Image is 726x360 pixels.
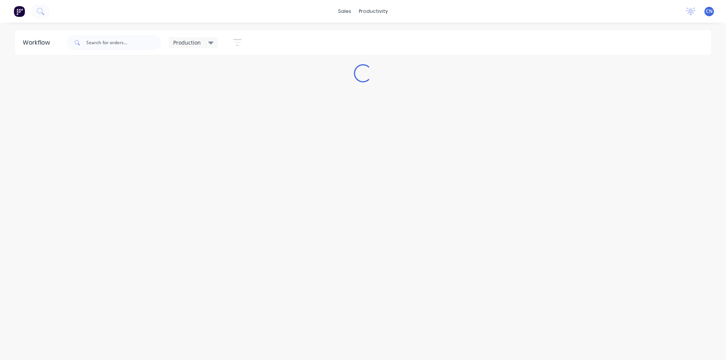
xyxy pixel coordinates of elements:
span: CN [706,8,712,15]
span: Production [173,39,201,46]
div: productivity [355,6,392,17]
input: Search for orders... [86,35,161,50]
img: Factory [14,6,25,17]
div: sales [334,6,355,17]
div: Workflow [23,38,54,47]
